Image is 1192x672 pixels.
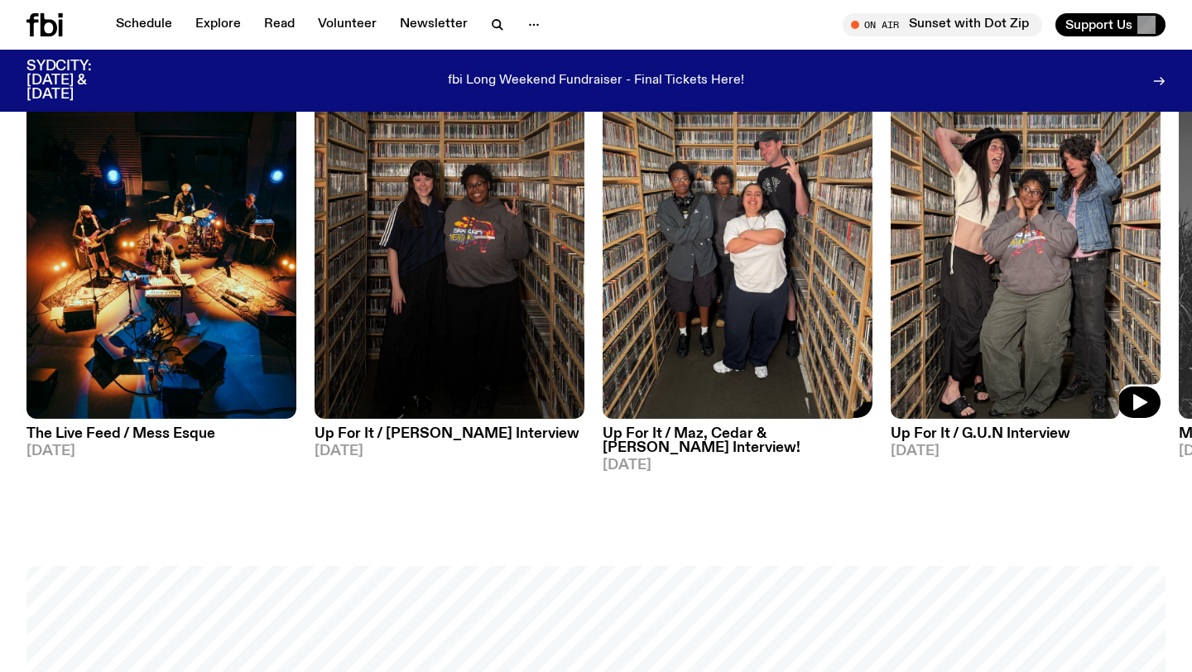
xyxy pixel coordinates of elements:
[26,60,132,102] h3: SYDCITY: [DATE] & [DATE]
[308,13,387,36] a: Volunteer
[315,444,584,458] span: [DATE]
[26,444,296,458] span: [DATE]
[603,458,872,473] span: [DATE]
[843,13,1042,36] button: On AirSunset with Dot Zip
[1055,13,1166,36] button: Support Us
[315,427,584,441] h3: Up For It / [PERSON_NAME] Interview
[106,13,182,36] a: Schedule
[891,427,1161,441] h3: Up For It / G.U.N Interview
[603,419,872,473] a: Up For It / Maz, Cedar & [PERSON_NAME] Interview![DATE]
[26,419,296,458] a: The Live Feed / Mess Esque[DATE]
[603,427,872,455] h3: Up For It / Maz, Cedar & [PERSON_NAME] Interview!
[390,13,478,36] a: Newsletter
[448,74,744,89] p: fbi Long Weekend Fundraiser - Final Tickets Here!
[254,13,305,36] a: Read
[1065,17,1132,32] span: Support Us
[315,419,584,458] a: Up For It / [PERSON_NAME] Interview[DATE]
[185,13,251,36] a: Explore
[891,444,1161,458] span: [DATE]
[26,427,296,441] h3: The Live Feed / Mess Esque
[891,419,1161,458] a: Up For It / G.U.N Interview[DATE]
